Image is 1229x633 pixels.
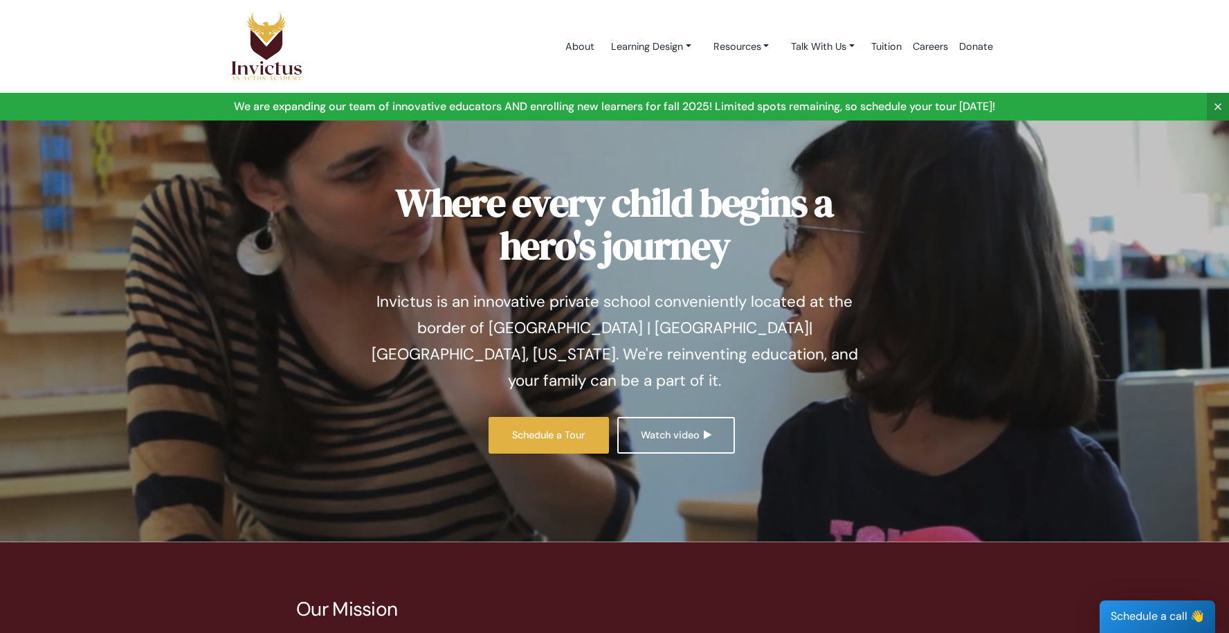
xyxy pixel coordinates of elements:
[230,12,302,81] img: Logo
[600,34,702,60] a: Learning Design
[907,17,954,76] a: Careers
[560,17,600,76] a: About
[296,598,933,621] p: Our Mission
[362,289,867,394] p: Invictus is an innovative private school conveniently located at the border of [GEOGRAPHIC_DATA] ...
[1100,600,1215,633] div: Schedule a call 👋
[866,17,907,76] a: Tuition
[954,17,999,76] a: Donate
[489,417,609,454] a: Schedule a Tour
[702,34,781,60] a: Resources
[617,417,734,454] a: Watch video
[362,181,867,267] h1: Where every child begins a hero's journey
[780,34,866,60] a: Talk With Us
